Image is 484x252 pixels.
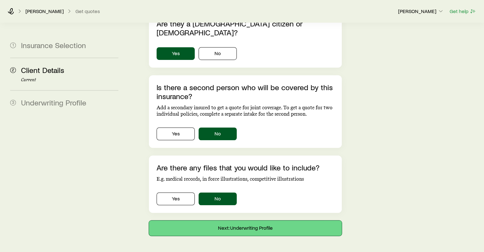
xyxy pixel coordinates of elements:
[199,127,237,140] button: No
[157,19,334,37] p: Are they a [DEMOGRAPHIC_DATA] citizen or [DEMOGRAPHIC_DATA]?
[398,8,444,14] p: [PERSON_NAME]
[157,176,334,182] p: E.g. medical records, in force illustrations, competitive illustrations
[199,192,237,205] button: No
[21,98,86,107] span: Underwriting Profile
[157,47,195,60] button: Yes
[398,8,444,15] button: [PERSON_NAME]
[21,65,64,75] span: Client Details
[21,77,118,83] p: Current
[21,40,86,50] span: Insurance Selection
[10,100,16,105] span: 3
[157,127,195,140] button: Yes
[149,220,341,236] button: Next: Underwriting Profile
[157,163,334,172] p: Are there any files that you would like to include?
[199,47,237,60] button: No
[157,104,334,117] p: Add a secondary insured to get a quote for joint coverage. To get a quote for two individual poli...
[10,42,16,48] span: 1
[25,8,64,14] p: [PERSON_NAME]
[157,83,334,101] p: Is there a second person who will be covered by this insurance?
[10,67,16,73] span: 2
[449,8,476,15] button: Get help
[157,192,195,205] button: Yes
[75,8,100,14] button: Get quotes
